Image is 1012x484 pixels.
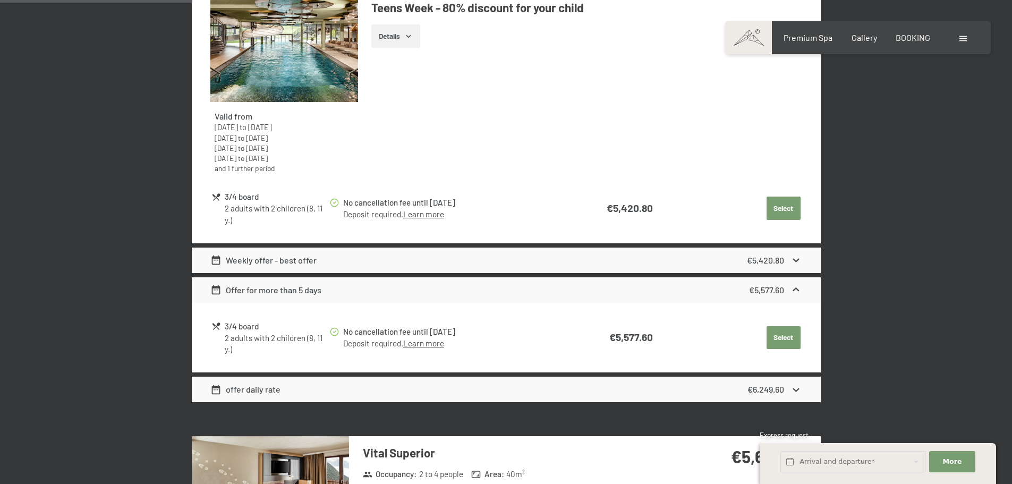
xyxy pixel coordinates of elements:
[403,338,444,348] a: Learn more
[363,445,679,461] h3: Vital Superior
[767,197,801,220] button: Select
[343,338,564,349] div: Deposit required.
[852,32,877,43] a: Gallery
[225,333,328,355] div: 2 adults with 2 children (8, 11 y.)
[210,284,321,296] div: Offer for more than 5 days
[215,153,354,163] div: to
[371,24,420,48] button: Details
[343,197,564,209] div: No cancellation fee until [DATE]
[929,451,975,473] button: More
[471,469,504,480] strong: Area :
[363,469,417,480] strong: Occupancy :
[784,32,832,43] a: Premium Spa
[760,431,809,439] span: Express request
[609,331,653,343] strong: €5,577.60
[192,277,821,303] div: Offer for more than 5 days€5,577.60
[248,123,271,132] time: 14/09/2025
[343,326,564,338] div: No cancellation fee until [DATE]
[246,133,268,142] time: 21/12/2025
[225,191,328,203] div: 3/4 board
[225,320,328,333] div: 3/4 board
[767,326,801,350] button: Select
[225,203,328,226] div: 2 adults with 2 children (8, 11 y.)
[343,209,564,220] div: Deposit required.
[215,154,236,163] time: 31/01/2026
[896,32,930,43] a: BOOKING
[215,143,354,153] div: to
[731,446,806,466] strong: €5,600.00
[404,268,524,278] span: Consent to marketing activities*
[192,377,821,402] div: offer daily rate€6,249.60
[506,469,525,480] span: 40 m²
[759,458,761,467] span: 1
[747,384,784,394] strong: €6,249.60
[215,164,275,173] a: and 1 further period
[210,383,280,396] div: offer daily rate
[210,254,317,267] div: Weekly offer - best offer
[403,209,444,219] a: Learn more
[215,133,236,142] time: 27/09/2025
[215,122,354,133] div: to
[215,111,252,121] strong: Valid from
[607,202,653,214] strong: €5,420.80
[215,133,354,143] div: to
[749,285,784,295] strong: €5,577.60
[747,255,784,265] strong: €5,420.80
[246,143,268,152] time: 18/01/2026
[215,123,238,132] time: 23/08/2025
[192,248,821,273] div: Weekly offer - best offer€5,420.80
[943,457,962,466] span: More
[215,143,236,152] time: 10/01/2026
[246,154,268,163] time: 15/02/2026
[419,469,463,480] span: 2 to 4 people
